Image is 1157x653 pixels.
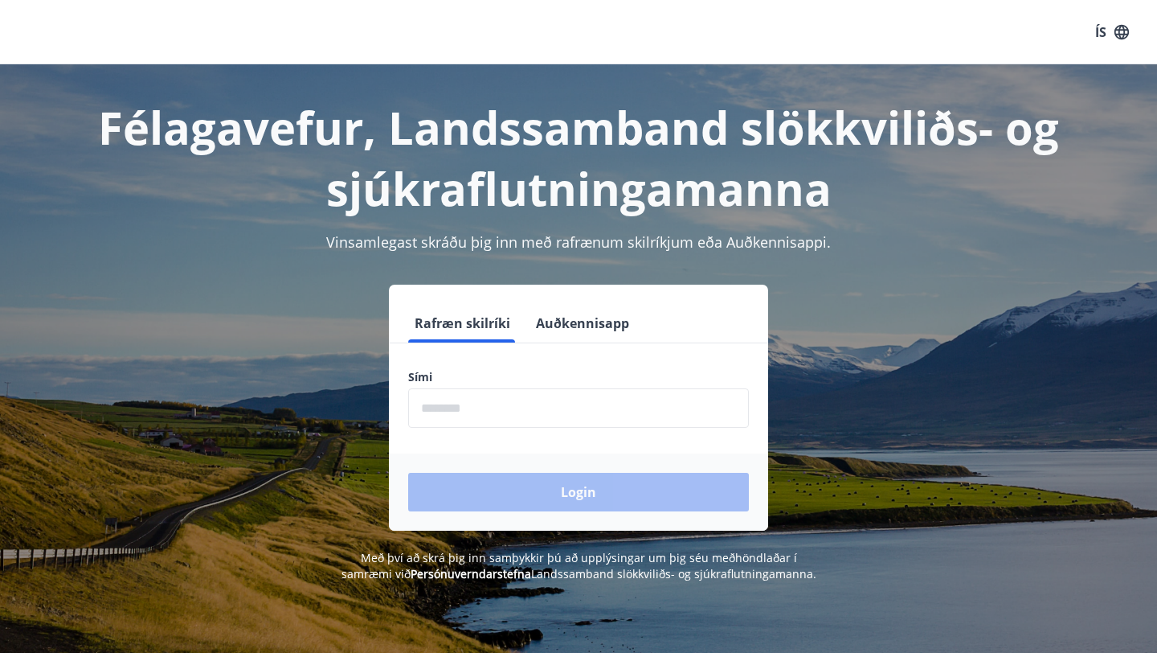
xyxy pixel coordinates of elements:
[1086,18,1138,47] button: ÍS
[408,304,517,343] button: Rafræn skilríki
[19,97,1138,219] h1: Félagavefur, Landssamband slökkviliðs- og sjúkraflutningamanna
[529,304,636,343] button: Auðkennisapp
[408,369,749,385] label: Sími
[326,232,831,252] span: Vinsamlegast skráðu þig inn með rafrænum skilríkjum eða Auðkennisappi.
[341,550,816,581] span: Með því að skrá þig inn samþykkir þú að upplýsingar um þig séu meðhöndlaðar í samræmi við Landssa...
[411,566,531,581] a: Persónuverndarstefna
